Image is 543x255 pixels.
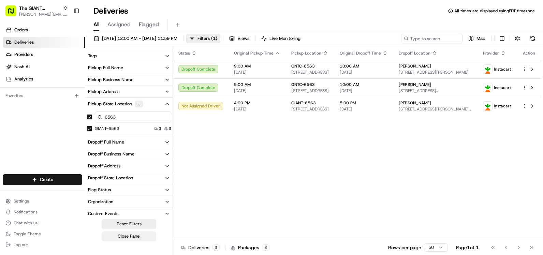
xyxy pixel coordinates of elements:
span: [STREET_ADDRESS] [291,106,329,112]
span: GNTC-6563 [291,82,315,87]
button: Map [465,34,488,43]
button: Dropoff Address [85,160,173,172]
span: [STREET_ADDRESS] [291,88,329,93]
button: Create [3,174,82,185]
button: Dropoff Full Name [85,136,173,148]
span: Pickup Location [291,50,321,56]
div: 💻 [58,100,63,105]
button: Start new chat [116,67,124,75]
span: 3 [168,126,171,131]
span: ( 1 ) [211,35,217,42]
span: [DATE] [234,106,280,112]
div: 3 [212,244,220,251]
span: 4:00 PM [234,100,280,106]
div: 3 [262,244,269,251]
div: Pickup Store Location [88,101,143,107]
span: Dropoff Location [399,50,430,56]
span: [DATE] [234,70,280,75]
span: [DATE] [340,70,388,75]
span: 10:00 AM [340,82,388,87]
span: [DATE] [234,88,280,93]
span: Map [476,35,485,42]
span: Analytics [14,76,33,82]
span: Settings [14,198,29,204]
span: Chat with us! [14,220,39,226]
span: Orders [14,27,28,33]
button: Chat with us! [3,218,82,228]
span: [DATE] [340,106,388,112]
span: Create [40,177,53,183]
span: [STREET_ADDRESS][PERSON_NAME][PERSON_NAME] [399,106,472,112]
img: profile_instacart_ahold_partner.png [483,65,492,74]
div: Custom Events [88,211,118,217]
button: Reset Filters [102,219,156,229]
span: 10:00 AM [340,63,388,69]
span: Instacart [494,103,511,109]
p: Welcome 👋 [7,27,124,38]
button: Settings [3,196,82,206]
span: Provider [483,50,499,56]
input: Pickup Store Location [95,111,171,122]
span: 9:00 AM [234,63,280,69]
div: Tags [88,53,97,59]
span: All [93,20,99,29]
span: Live Monitoring [269,35,300,42]
button: Live Monitoring [258,34,304,43]
div: Favorites [3,90,82,101]
button: Pickup Full Name [85,62,173,74]
input: Clear [18,44,113,51]
button: The GIANT Company[PERSON_NAME][EMAIL_ADDRESS][DOMAIN_NAME] [3,3,71,19]
input: Type to search [401,34,463,43]
div: Start new chat [23,65,112,72]
div: Dropoff Business Name [88,151,134,157]
span: Instacart [494,85,511,90]
div: Action [522,50,536,56]
span: [STREET_ADDRESS][DEMOGRAPHIC_DATA] [399,88,472,93]
span: 5:00 PM [340,100,388,106]
span: Filters [197,35,217,42]
a: 💻API Documentation [55,96,112,108]
button: Organization [85,196,173,208]
button: Refresh [528,34,538,43]
button: Custom Events [85,208,173,220]
button: Flag Status [85,184,173,196]
button: [DATE] 12:00 AM - [DATE] 11:59 PM [91,34,180,43]
div: 📗 [7,100,12,105]
img: Nash [7,7,20,20]
h1: Deliveries [93,5,128,16]
a: Providers [3,49,85,60]
a: Nash AI [3,61,85,72]
div: Pickup Business Name [88,77,133,83]
button: Tags [85,50,173,62]
span: [PERSON_NAME] [399,100,431,106]
label: GIANT-6563 [95,126,119,131]
button: Dropoff Business Name [85,148,173,160]
button: Views [226,34,252,43]
span: 3 [159,126,161,131]
button: [PERSON_NAME][EMAIL_ADDRESS][DOMAIN_NAME] [19,12,68,17]
button: Log out [3,240,82,250]
span: [DATE] [340,88,388,93]
span: All times are displayed using EDT timezone [454,8,535,14]
span: API Documentation [64,99,109,106]
span: [DATE] 12:00 AM - [DATE] 11:59 PM [102,35,177,42]
div: Organization [88,199,113,205]
span: [PERSON_NAME] [399,82,431,87]
button: Toggle Theme [3,229,82,239]
a: Orders [3,25,85,35]
button: Dropoff Store Location [85,172,173,184]
a: Deliveries [3,37,85,48]
span: 9:00 AM [234,82,280,87]
div: We're available if you need us! [23,72,86,77]
button: Close Panel [102,231,156,241]
span: Views [237,35,249,42]
button: Pickup Store Location1 [85,98,173,110]
button: Pickup Business Name [85,74,173,86]
span: Instacart [494,66,511,72]
img: profile_instacart_ahold_partner.png [483,83,492,92]
div: Packages [231,244,269,251]
div: Deliveries [181,244,220,251]
span: Nash AI [14,64,30,70]
img: 1736555255976-a54dd68f-1ca7-489b-9aae-adbdc363a1c4 [7,65,19,77]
